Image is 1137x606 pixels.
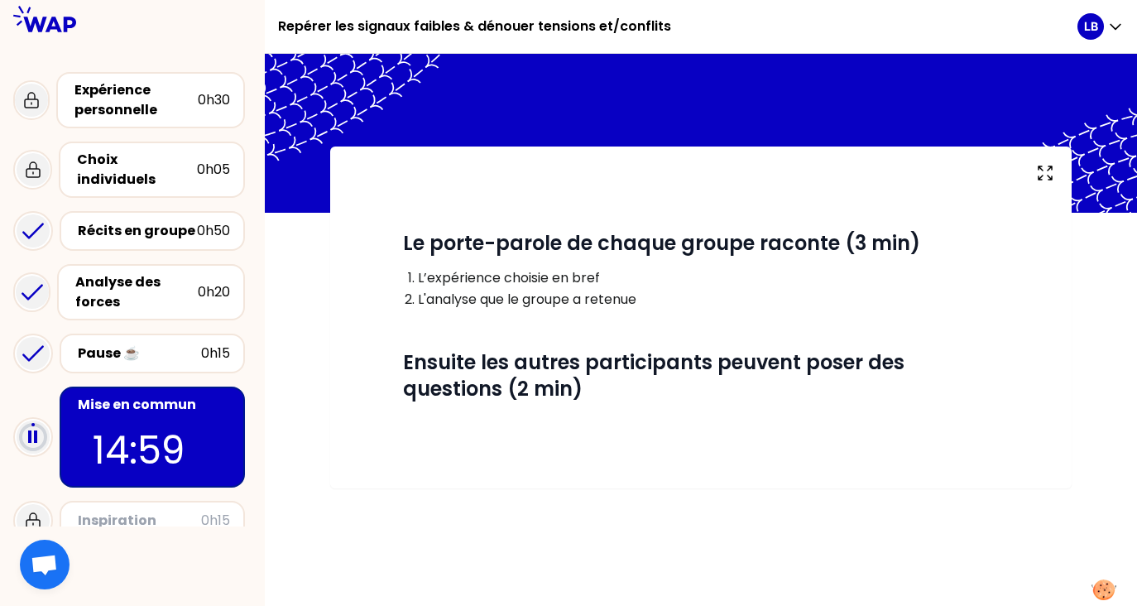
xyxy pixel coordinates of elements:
strong: Ensuite les autres participants peuvent poser des questions (2 min) [403,349,909,402]
div: Choix individuels [77,150,197,190]
div: Pause ☕️ [78,344,201,363]
div: Récits en groupe [78,221,197,241]
p: 14:59 [93,421,212,479]
div: 0h50 [197,221,230,241]
p: L'analyse que le groupe a retenue [418,290,997,310]
div: 0h15 [201,511,230,531]
p: LB [1084,18,1098,35]
div: Inspiration [78,511,201,531]
div: 0h20 [198,282,230,302]
strong: Le porte-parole de chaque groupe raconte (3 min) [403,229,920,257]
div: Expérience personnelle [74,80,198,120]
div: Ouvrir le chat [20,540,70,589]
div: 0h05 [197,160,230,180]
button: LB [1077,13,1124,40]
div: Analyse des forces [75,272,198,312]
p: L’expérience choisie en bref [418,268,997,288]
div: 0h15 [201,344,230,363]
div: 0h30 [198,90,230,110]
div: Mise en commun [78,395,230,415]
